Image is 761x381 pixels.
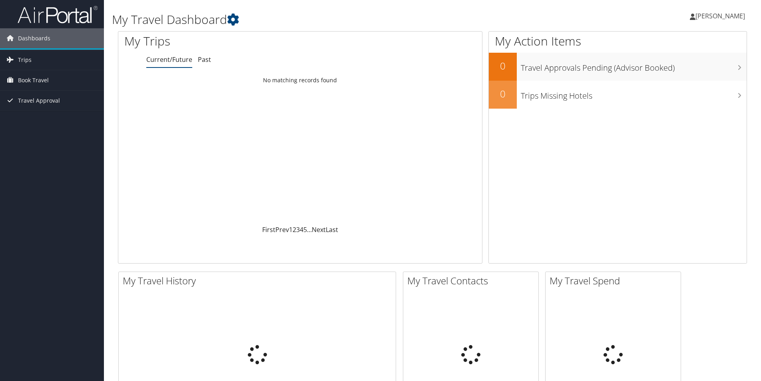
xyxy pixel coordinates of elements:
[18,5,98,24] img: airportal-logo.png
[118,73,482,87] td: No matching records found
[489,59,517,73] h2: 0
[18,50,32,70] span: Trips
[489,81,747,109] a: 0Trips Missing Hotels
[123,274,396,288] h2: My Travel History
[293,225,296,234] a: 2
[307,225,312,234] span: …
[289,225,293,234] a: 1
[521,58,747,73] h3: Travel Approvals Pending (Advisor Booked)
[18,70,49,90] span: Book Travel
[489,53,747,81] a: 0Travel Approvals Pending (Advisor Booked)
[198,55,211,64] a: Past
[326,225,338,234] a: Last
[303,225,307,234] a: 5
[124,33,325,50] h1: My Trips
[407,274,538,288] h2: My Travel Contacts
[690,4,753,28] a: [PERSON_NAME]
[489,87,517,101] h2: 0
[489,33,747,50] h1: My Action Items
[112,11,539,28] h1: My Travel Dashboard
[146,55,192,64] a: Current/Future
[262,225,275,234] a: First
[300,225,303,234] a: 4
[18,28,50,48] span: Dashboards
[275,225,289,234] a: Prev
[521,86,747,101] h3: Trips Missing Hotels
[695,12,745,20] span: [PERSON_NAME]
[312,225,326,234] a: Next
[18,91,60,111] span: Travel Approval
[296,225,300,234] a: 3
[550,274,681,288] h2: My Travel Spend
